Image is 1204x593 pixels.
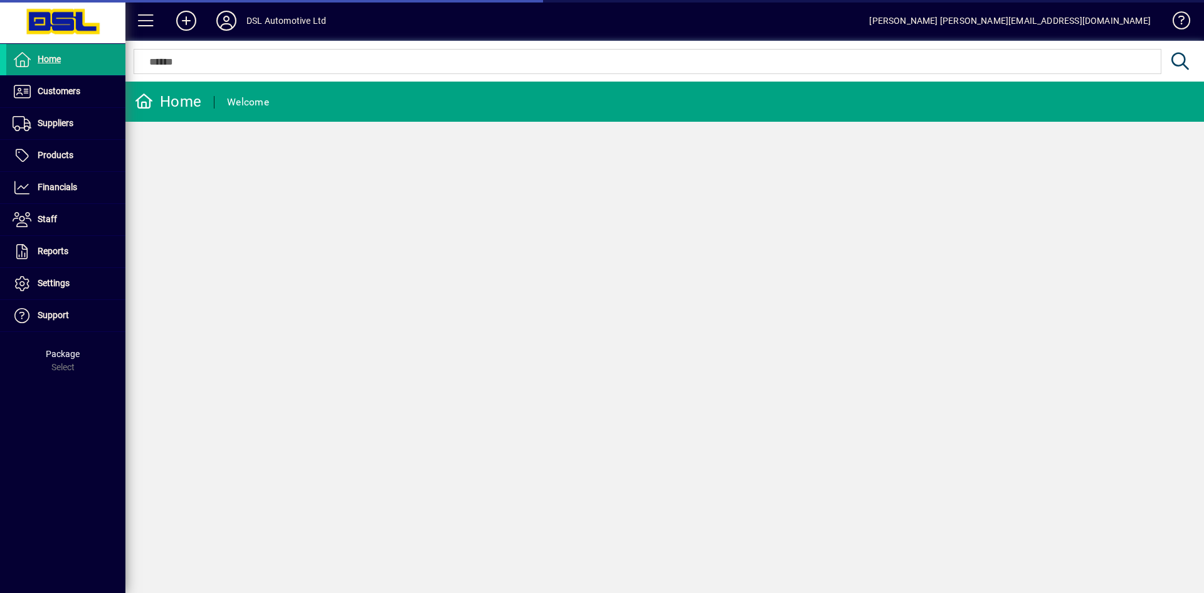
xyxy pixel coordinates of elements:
div: [PERSON_NAME] [PERSON_NAME][EMAIL_ADDRESS][DOMAIN_NAME] [869,11,1151,31]
a: Knowledge Base [1163,3,1188,43]
a: Settings [6,268,125,299]
a: Reports [6,236,125,267]
span: Home [38,54,61,64]
span: Support [38,310,69,320]
a: Staff [6,204,125,235]
a: Financials [6,172,125,203]
span: Reports [38,246,68,256]
span: Financials [38,182,77,192]
span: Suppliers [38,118,73,128]
button: Profile [206,9,246,32]
button: Add [166,9,206,32]
div: Home [135,92,201,112]
a: Products [6,140,125,171]
a: Customers [6,76,125,107]
a: Suppliers [6,108,125,139]
a: Support [6,300,125,331]
span: Settings [38,278,70,288]
span: Products [38,150,73,160]
span: Staff [38,214,57,224]
span: Package [46,349,80,359]
div: Welcome [227,92,269,112]
div: DSL Automotive Ltd [246,11,326,31]
span: Customers [38,86,80,96]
